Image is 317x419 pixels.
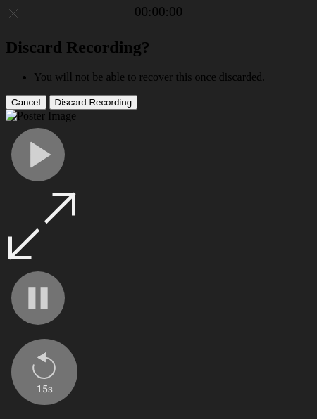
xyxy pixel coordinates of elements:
h2: Discard Recording? [6,38,311,57]
a: 00:00:00 [135,4,182,20]
li: You will not be able to recover this once discarded. [34,71,311,84]
img: Poster Image [6,110,76,122]
button: Cancel [6,95,46,110]
button: Discard Recording [49,95,138,110]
